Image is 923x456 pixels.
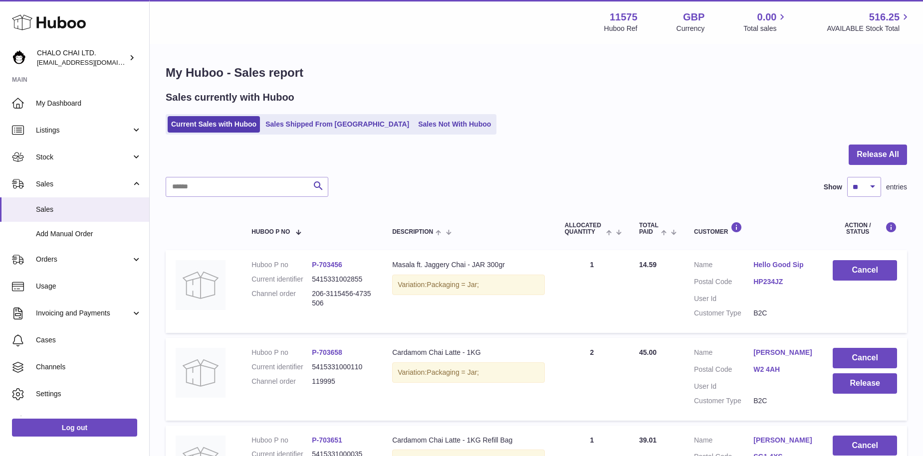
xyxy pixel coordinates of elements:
[610,10,638,24] strong: 11575
[694,308,753,318] dt: Customer Type
[166,65,907,81] h1: My Huboo - Sales report
[694,365,753,377] dt: Postal Code
[392,362,545,383] div: Variation:
[168,116,260,133] a: Current Sales with Huboo
[743,10,788,33] a: 0.00 Total sales
[312,377,372,386] dd: 119995
[833,348,897,368] button: Cancel
[36,229,142,239] span: Add Manual Order
[886,182,907,192] span: entries
[12,50,27,65] img: Chalo@chalocompany.com
[639,348,657,356] span: 45.00
[251,289,312,308] dt: Channel order
[392,275,545,295] div: Variation:
[251,377,312,386] dt: Channel order
[694,222,813,235] div: Customer
[753,396,813,406] dd: B2C
[555,250,629,333] td: 1
[833,222,897,235] div: Action / Status
[694,436,753,448] dt: Name
[565,222,604,235] span: ALLOCATED Quantity
[639,222,659,235] span: Total paid
[555,338,629,421] td: 2
[166,91,294,104] h2: Sales currently with Huboo
[833,436,897,456] button: Cancel
[262,116,413,133] a: Sales Shipped From [GEOGRAPHIC_DATA]
[827,24,911,33] span: AVAILABLE Stock Total
[694,260,753,272] dt: Name
[827,10,911,33] a: 516.25 AVAILABLE Stock Total
[694,348,753,360] dt: Name
[312,348,342,356] a: P-703658
[251,362,312,372] dt: Current identifier
[415,116,494,133] a: Sales Not With Huboo
[251,436,312,445] dt: Huboo P no
[312,289,372,308] dd: 206-3115456-4735506
[869,10,900,24] span: 516.25
[312,362,372,372] dd: 5415331000110
[392,229,433,235] span: Description
[36,308,131,318] span: Invoicing and Payments
[36,126,131,135] span: Listings
[251,348,312,357] dt: Huboo P no
[176,348,226,398] img: no-photo.jpg
[312,436,342,444] a: P-703651
[251,229,290,235] span: Huboo P no
[753,260,813,270] a: Hello Good Sip
[251,260,312,270] dt: Huboo P no
[392,436,545,445] div: Cardamom Chai Latte - 1KG Refill Bag
[36,255,131,264] span: Orders
[753,365,813,374] a: W2 4AH
[427,368,479,376] span: Packaging = Jar;
[694,396,753,406] dt: Customer Type
[37,48,127,67] div: CHALO CHAI LTD.
[694,382,753,391] dt: User Id
[683,10,704,24] strong: GBP
[36,335,142,345] span: Cases
[36,282,142,291] span: Usage
[753,348,813,357] a: [PERSON_NAME]
[677,24,705,33] div: Currency
[12,419,137,437] a: Log out
[694,294,753,304] dt: User Id
[849,145,907,165] button: Release All
[392,348,545,357] div: Cardamom Chai Latte - 1KG
[36,179,131,189] span: Sales
[251,275,312,284] dt: Current identifier
[753,308,813,318] dd: B2C
[824,182,842,192] label: Show
[36,389,142,399] span: Settings
[392,260,545,270] div: Masala ft. Jaggery Chai - JAR 300gr
[176,260,226,310] img: no-photo.jpg
[639,261,657,269] span: 14.59
[753,436,813,445] a: [PERSON_NAME]
[36,362,142,372] span: Channels
[36,205,142,214] span: Sales
[604,24,638,33] div: Huboo Ref
[639,436,657,444] span: 39.01
[833,260,897,281] button: Cancel
[36,99,142,108] span: My Dashboard
[427,281,479,289] span: Packaging = Jar;
[753,277,813,287] a: HP234JZ
[37,58,147,66] span: [EMAIL_ADDRESS][DOMAIN_NAME]
[833,373,897,394] button: Release
[312,261,342,269] a: P-703456
[312,275,372,284] dd: 5415331002855
[694,277,753,289] dt: Postal Code
[757,10,777,24] span: 0.00
[743,24,788,33] span: Total sales
[36,152,131,162] span: Stock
